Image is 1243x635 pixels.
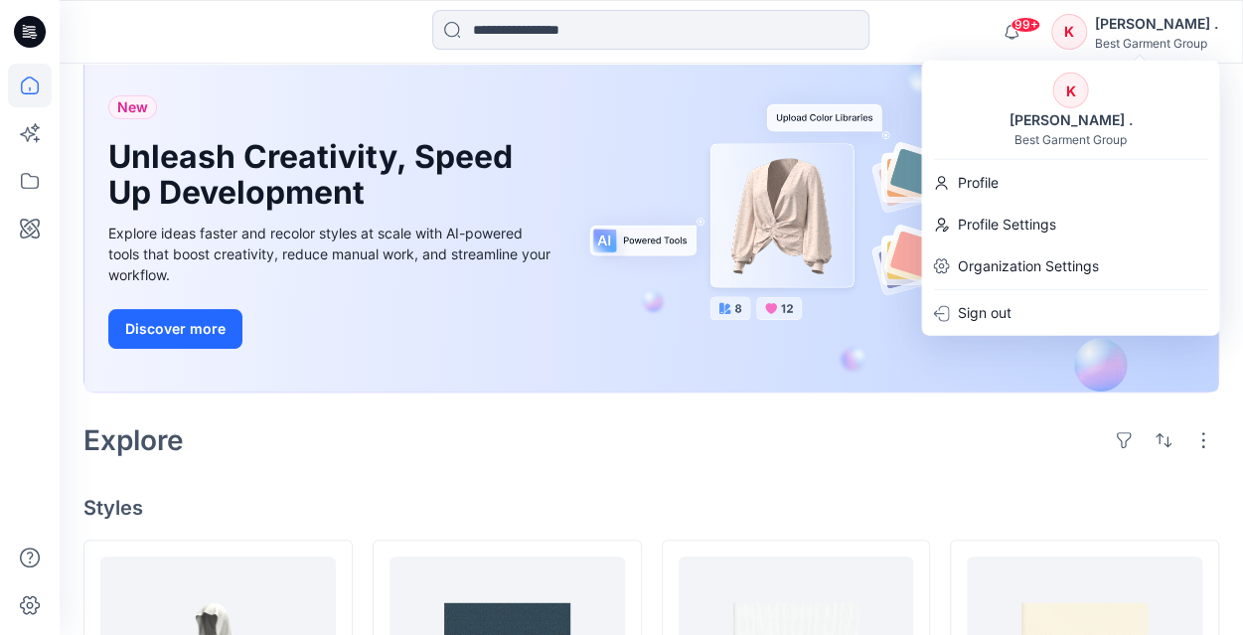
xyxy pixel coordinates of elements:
[1095,36,1218,51] div: Best Garment Group
[1014,132,1127,147] div: Best Garment Group
[921,206,1219,243] a: Profile Settings
[921,247,1219,285] a: Organization Settings
[1051,14,1087,50] div: K
[1095,12,1218,36] div: [PERSON_NAME] .
[108,223,555,285] div: Explore ideas faster and recolor styles at scale with AI-powered tools that boost creativity, red...
[957,164,998,202] p: Profile
[957,294,1010,332] p: Sign out
[1052,73,1088,108] div: K
[117,95,148,119] span: New
[83,496,1219,520] h4: Styles
[957,206,1055,243] p: Profile Settings
[108,309,242,349] button: Discover more
[108,139,526,211] h1: Unleash Creativity, Speed Up Development
[1010,17,1040,33] span: 99+
[108,309,555,349] a: Discover more
[957,247,1098,285] p: Organization Settings
[997,108,1144,132] div: [PERSON_NAME] .
[83,424,184,456] h2: Explore
[921,164,1219,202] a: Profile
